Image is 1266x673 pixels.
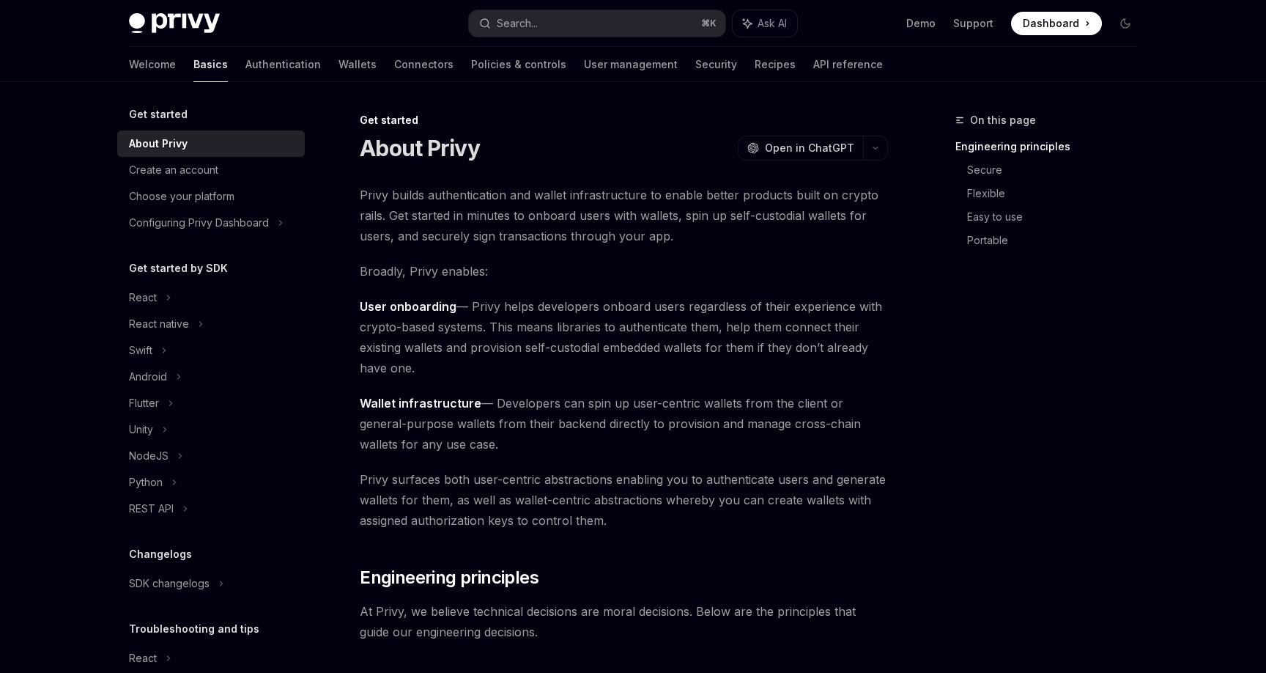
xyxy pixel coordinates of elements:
a: Create an account [117,157,305,183]
h5: Get started by SDK [129,260,228,277]
a: Policies & controls [471,47,566,82]
div: Swift [129,342,152,359]
a: Basics [193,47,228,82]
a: Easy to use [967,205,1149,229]
a: Secure [967,158,1149,182]
button: Ask AI [733,10,797,37]
span: ⌘ K [701,18,717,29]
a: Flexible [967,182,1149,205]
button: Search...⌘K [469,10,725,37]
span: On this page [970,111,1036,129]
div: Configuring Privy Dashboard [129,214,269,232]
strong: User onboarding [360,299,456,314]
a: User management [584,47,678,82]
h5: Troubleshooting and tips [129,620,259,638]
button: Toggle dark mode [1114,12,1137,35]
div: Search... [497,15,538,32]
span: Ask AI [758,16,787,31]
span: Broadly, Privy enables: [360,261,888,282]
a: Dashboard [1011,12,1102,35]
span: Open in ChatGPT [765,141,854,155]
a: Portable [967,229,1149,252]
a: Authentication [245,47,321,82]
a: Recipes [755,47,796,82]
h1: About Privy [360,135,480,161]
h5: Changelogs [129,545,192,563]
a: Support [953,16,993,31]
span: Engineering principles [360,566,538,589]
div: React [129,650,157,667]
div: Choose your platform [129,188,234,205]
div: Python [129,474,163,491]
span: At Privy, we believe technical decisions are moral decisions. Below are the principles that guide... [360,601,888,642]
a: Choose your platform [117,183,305,210]
h5: Get started [129,106,188,123]
div: React native [129,315,189,333]
span: — Privy helps developers onboard users regardless of their experience with crypto-based systems. ... [360,296,888,378]
a: Welcome [129,47,176,82]
div: Get started [360,113,888,128]
img: dark logo [129,13,220,34]
div: SDK changelogs [129,575,210,592]
div: REST API [129,500,174,518]
div: About Privy [129,135,188,152]
div: Android [129,368,167,386]
a: Security [695,47,737,82]
div: Flutter [129,394,159,412]
div: NodeJS [129,447,169,465]
a: API reference [813,47,883,82]
span: Privy surfaces both user-centric abstractions enabling you to authenticate users and generate wal... [360,469,888,531]
strong: Wallet infrastructure [360,396,481,411]
span: — Developers can spin up user-centric wallets from the client or general-purpose wallets from the... [360,393,888,455]
a: Wallets [338,47,377,82]
a: Demo [906,16,936,31]
a: About Privy [117,130,305,157]
a: Engineering principles [955,135,1149,158]
a: Connectors [394,47,454,82]
button: Open in ChatGPT [738,136,863,161]
div: React [129,289,157,306]
span: Dashboard [1023,16,1079,31]
span: Privy builds authentication and wallet infrastructure to enable better products built on crypto r... [360,185,888,246]
div: Create an account [129,161,218,179]
div: Unity [129,421,153,438]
